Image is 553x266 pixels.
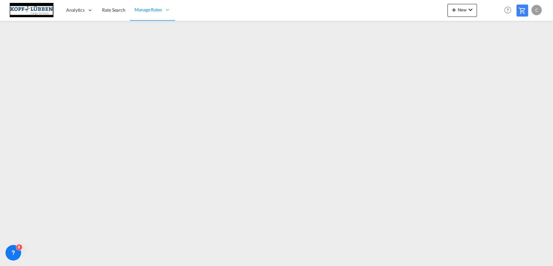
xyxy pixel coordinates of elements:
span: Analytics [66,7,85,13]
span: New [450,7,474,12]
span: Help [502,5,513,16]
span: Rate Search [102,7,125,13]
img: 25cf3bb0aafc11ee9c4fdbd399af7748.JPG [10,3,53,18]
div: C [531,5,542,15]
button: icon-plus 400-fgNewicon-chevron-down [447,4,477,17]
div: Help [502,5,516,16]
span: Manage Rates [134,6,162,13]
md-icon: icon-plus 400-fg [450,6,458,14]
md-icon: icon-chevron-down [467,6,474,14]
